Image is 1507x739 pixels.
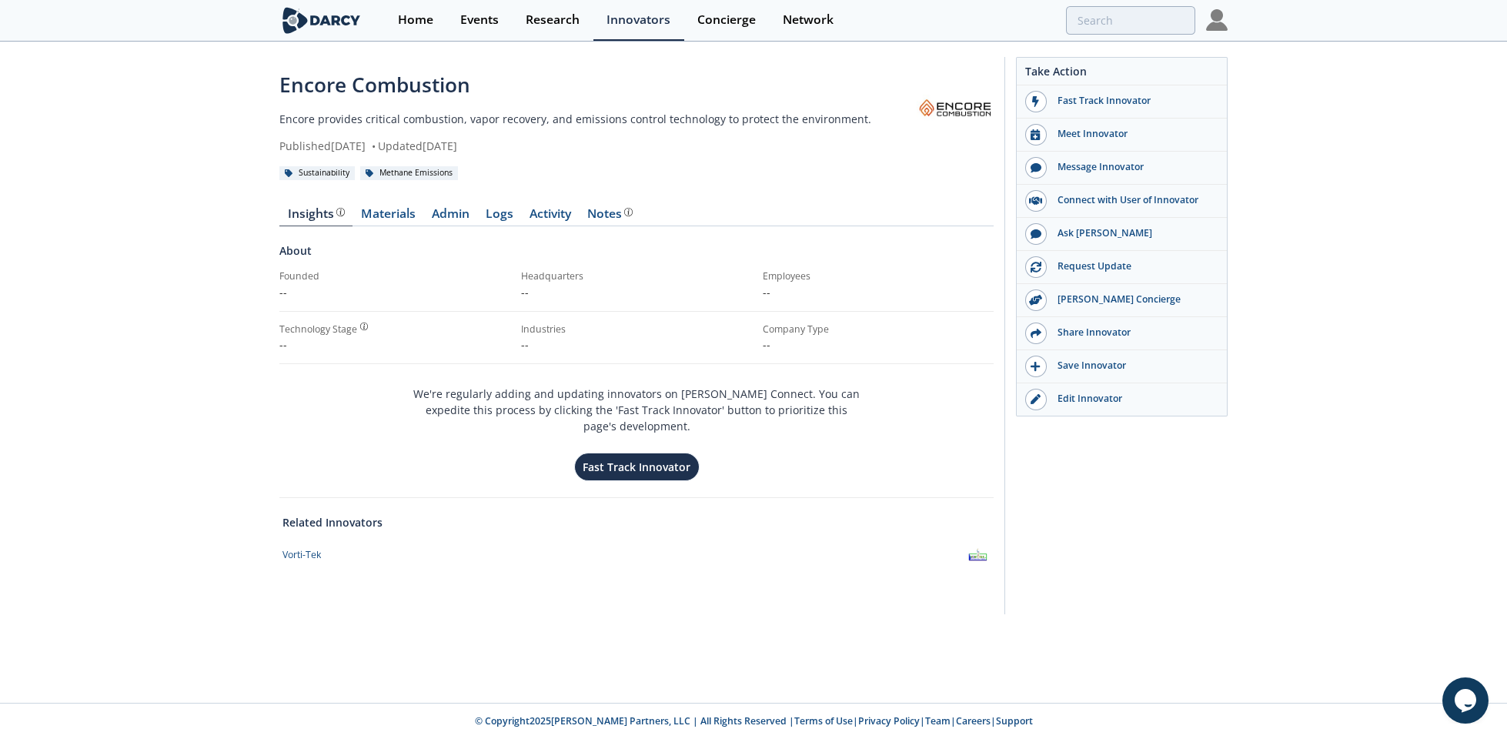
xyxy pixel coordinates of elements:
div: Take Action [1017,63,1227,85]
a: Insights [279,208,353,226]
div: Headquarters [521,269,752,283]
div: Connect with User of Innovator [1047,193,1219,207]
div: Message Innovator [1047,160,1219,174]
p: -- [763,336,994,353]
a: Privacy Policy [858,714,920,727]
a: Related Innovators [282,514,383,530]
p: Encore provides critical combustion, vapor recovery, and emissions control technology to protect ... [279,111,917,127]
div: Technology Stage [279,323,357,336]
div: Events [460,14,499,26]
a: Terms of Use [794,714,853,727]
div: Encore Combustion [279,70,917,100]
div: Concierge [697,14,756,26]
img: information.svg [360,323,369,331]
div: Edit Innovator [1047,392,1219,406]
div: Ask [PERSON_NAME] [1047,226,1219,240]
div: Research [526,14,580,26]
div: Published [DATE] Updated [DATE] [279,138,917,154]
a: Careers [956,714,991,727]
a: Admin [423,208,477,226]
div: Notes [587,208,633,220]
a: Materials [353,208,423,226]
div: We're regularly adding and updating innovators on [PERSON_NAME] Connect. You can expedite this pr... [410,375,863,482]
iframe: chat widget [1442,677,1492,724]
div: Founded [279,269,510,283]
p: -- [279,284,510,300]
a: Support [996,714,1033,727]
p: -- [521,284,752,300]
a: Activity [521,208,579,226]
input: Advanced Search [1066,6,1195,35]
div: Save Innovator [1047,359,1219,373]
div: Vorti-Tek [282,548,321,562]
p: -- [521,336,752,353]
a: Team [925,714,951,727]
img: logo-wide.svg [279,7,363,34]
div: Innovators [606,14,670,26]
div: Request Update [1047,259,1219,273]
button: Fast Track Innovator [574,453,700,481]
div: Share Innovator [1047,326,1219,339]
div: Employees [763,269,994,283]
div: Network [783,14,834,26]
p: © Copyright 2025 [PERSON_NAME] Partners, LLC | All Rights Reserved | | | | | [184,714,1323,728]
div: Insights [288,208,345,220]
div: About [279,242,994,269]
img: Profile [1206,9,1228,31]
div: Sustainability [279,166,355,180]
div: Fast Track Innovator [1047,94,1219,108]
div: Company Type [763,323,994,336]
a: Edit Innovator [1017,383,1227,416]
div: Meet Innovator [1047,127,1219,141]
a: Vorti-Tek Vorti-Tek [282,541,991,568]
p: -- [763,284,994,300]
div: Methane Emissions [360,166,458,180]
div: Industries [521,323,752,336]
img: information.svg [624,208,633,216]
span: • [369,139,378,153]
a: Logs [477,208,521,226]
a: Notes [579,208,640,226]
button: Save Innovator [1017,350,1227,383]
div: Home [398,14,433,26]
img: information.svg [336,208,345,216]
div: -- [279,336,510,353]
div: [PERSON_NAME] Concierge [1047,293,1219,306]
img: Vorti-Tek [964,541,991,568]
